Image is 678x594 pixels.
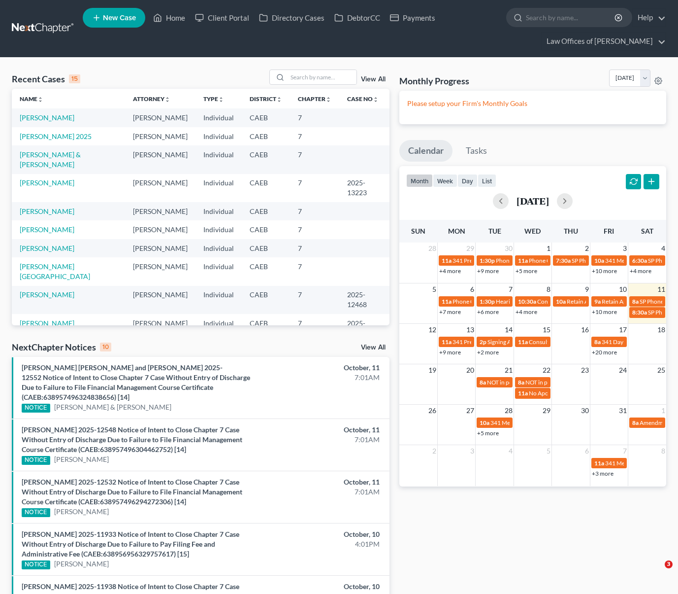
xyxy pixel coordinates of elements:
td: [PERSON_NAME] [125,239,195,257]
a: [PERSON_NAME] 2025-12532 Notice of Intent to Close Chapter 7 Case Without Entry of Discharge Due ... [22,478,242,506]
span: 11a [442,338,452,346]
div: NOTICE [22,560,50,569]
a: [PERSON_NAME] [PERSON_NAME] and [PERSON_NAME] 2025-12552 Notice of Intent to Close Chapter 7 Case... [22,363,250,401]
span: 8a [632,298,639,305]
span: 16 [580,324,590,336]
a: +3 more [592,470,613,477]
span: 24 [618,364,628,376]
a: +4 more [630,267,651,275]
a: +5 more [516,267,537,275]
span: 27 [465,405,475,417]
span: 10a [556,298,566,305]
a: Calendar [399,140,452,162]
span: 17 [618,324,628,336]
span: 21 [504,364,514,376]
span: 23 [580,364,590,376]
span: 7 [508,283,514,295]
p: Please setup your Firm's Monthly Goals [407,99,658,108]
a: Case Nounfold_more [347,95,379,103]
td: CAEB [242,239,290,257]
span: 10a [594,257,604,264]
button: month [406,174,433,187]
td: 7 [290,145,339,174]
td: CAEB [242,145,290,174]
a: +9 more [439,349,461,356]
span: Retain Appointment for [PERSON_NAME] [567,298,675,305]
span: 9a [594,298,601,305]
span: Mon [448,227,465,235]
i: unfold_more [164,97,170,103]
span: 6 [584,445,590,457]
div: October, 11 [267,477,380,487]
td: [PERSON_NAME] [125,174,195,202]
div: October, 10 [267,582,380,592]
span: 5 [431,283,437,295]
span: 6 [469,283,475,295]
a: [PERSON_NAME] [20,207,74,215]
i: unfold_more [373,97,379,103]
a: [PERSON_NAME] 2025-11933 Notice of Intent to Close Chapter 7 Case Without Entry of Discharge Due ... [22,530,239,558]
td: Individual [195,127,242,145]
span: 10 [618,283,628,295]
span: NOT in person appointments [525,379,599,386]
div: 15 [69,74,80,83]
span: 11a [518,338,528,346]
td: 7 [290,314,339,342]
span: 11a [442,298,452,305]
td: [PERSON_NAME] [125,220,195,239]
span: 25 [656,364,666,376]
i: unfold_more [276,97,282,103]
span: 2 [584,243,590,254]
span: 11a [442,257,452,264]
a: Chapterunfold_more [298,95,331,103]
td: [PERSON_NAME] [125,286,195,314]
td: 7 [290,239,339,257]
div: NOTICE [22,404,50,413]
span: Wed [524,227,541,235]
span: 29 [465,243,475,254]
span: 5 [546,445,551,457]
button: week [433,174,457,187]
td: CAEB [242,127,290,145]
span: Signing Appointment for [PERSON_NAME] [487,338,598,346]
span: 341 Prep for [PERSON_NAME] [452,257,532,264]
td: CAEB [242,257,290,285]
button: day [457,174,478,187]
td: CAEB [242,314,290,342]
i: unfold_more [218,97,224,103]
span: 14 [504,324,514,336]
span: 6:30a [632,257,647,264]
td: Individual [195,174,242,202]
span: 7:30a [556,257,571,264]
a: +4 more [439,267,461,275]
a: +10 more [592,267,617,275]
td: 7 [290,257,339,285]
td: CAEB [242,174,290,202]
span: 2 [431,445,437,457]
h3: Monthly Progress [399,75,469,87]
span: 7 [622,445,628,457]
span: 26 [427,405,437,417]
span: 1 [660,405,666,417]
span: 8:30a [632,309,647,316]
span: 1 [546,243,551,254]
span: Hearing for [PERSON_NAME] & [PERSON_NAME] [496,298,625,305]
span: Phone Consultation for [PERSON_NAME] [496,257,603,264]
span: 341 Day [602,338,623,346]
a: [PERSON_NAME] [20,178,74,187]
span: 4 [508,445,514,457]
td: [PERSON_NAME] [125,145,195,174]
span: 8 [660,445,666,457]
span: 3 [665,560,673,568]
i: unfold_more [37,97,43,103]
a: [PERSON_NAME] [54,507,109,517]
a: [PERSON_NAME] 2025-12548 Notice of Intent to Close Chapter 7 Case Without Entry of Discharge Due ... [22,425,242,454]
div: October, 11 [267,363,380,373]
span: 29 [542,405,551,417]
td: 2025-12923 [339,314,389,342]
span: 9 [584,283,590,295]
div: 4:01PM [267,539,380,549]
span: New Case [103,14,136,22]
td: 7 [290,286,339,314]
div: 7:01AM [267,487,380,497]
